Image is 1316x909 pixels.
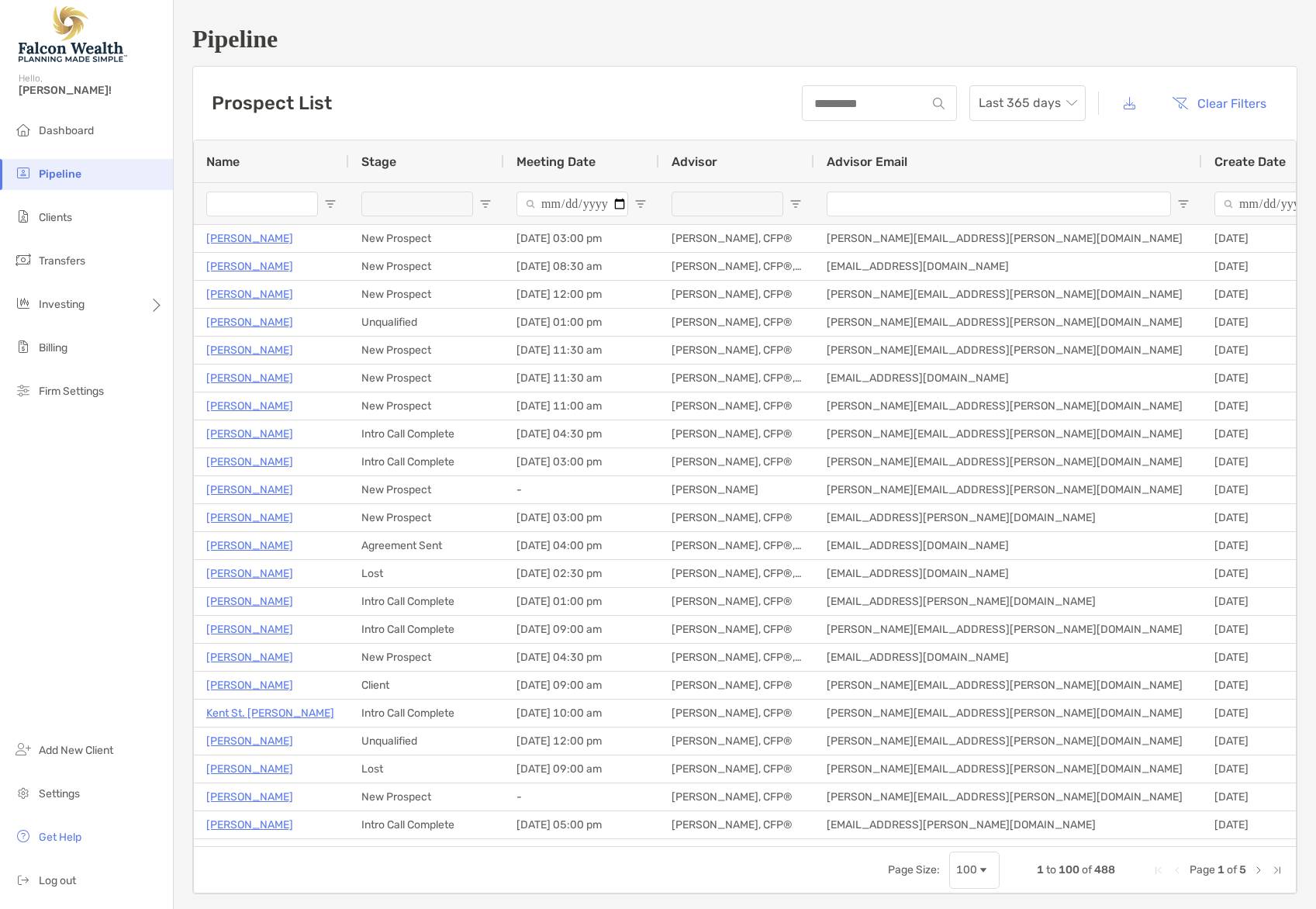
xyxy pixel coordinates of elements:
img: Falcon Wealth Planning Logo [19,6,127,62]
div: [PERSON_NAME][EMAIL_ADDRESS][PERSON_NAME][DOMAIN_NAME] [814,309,1202,336]
a: [PERSON_NAME] [206,648,293,667]
div: [PERSON_NAME][EMAIL_ADDRESS][PERSON_NAME][DOMAIN_NAME] [814,448,1202,475]
div: [EMAIL_ADDRESS][DOMAIN_NAME] [814,365,1202,392]
div: Unqualified [349,728,504,755]
img: dashboard icon [14,120,33,139]
a: [PERSON_NAME] [206,340,293,360]
div: [PERSON_NAME], CFP® [659,588,814,615]
div: [PERSON_NAME], CFP® [659,700,814,727]
a: [PERSON_NAME] [206,536,293,555]
span: Stage [361,154,396,169]
div: [PERSON_NAME], CFP® [659,728,814,755]
div: Client [349,839,504,866]
img: logout icon [14,870,33,889]
input: Meeting Date Filter Input [516,192,628,216]
div: New Prospect [349,783,504,810]
p: [PERSON_NAME] [206,480,293,499]
img: billing icon [14,337,33,356]
span: Transfers [39,254,85,268]
p: [PERSON_NAME] [206,731,293,751]
div: Lost [349,560,504,587]
div: New Prospect [349,644,504,671]
span: Page [1190,863,1215,876]
span: 488 [1094,863,1115,876]
img: input icon [933,98,945,109]
div: Intro Call Complete [349,616,504,643]
div: Last Page [1271,864,1283,876]
div: [PERSON_NAME][EMAIL_ADDRESS][PERSON_NAME][DOMAIN_NAME] [814,616,1202,643]
a: [PERSON_NAME] [206,396,293,416]
div: Intro Call Complete [349,588,504,615]
div: [PERSON_NAME], CFP®, CFA® [659,644,814,671]
a: [PERSON_NAME] [206,452,293,472]
div: [DATE] 01:00 pm [504,588,659,615]
span: [PERSON_NAME]! [19,84,164,97]
div: [PERSON_NAME], CFP® [659,225,814,252]
div: [DATE] 04:30 pm [504,644,659,671]
span: Clients [39,211,72,224]
span: Dashboard [39,124,94,137]
span: Last 365 days [979,86,1076,120]
img: investing icon [14,294,33,313]
span: of [1082,863,1092,876]
p: [PERSON_NAME] [206,843,293,862]
a: [PERSON_NAME] [206,229,293,248]
div: New Prospect [349,281,504,308]
span: to [1046,863,1056,876]
img: transfers icon [14,251,33,269]
a: [PERSON_NAME] [206,759,293,779]
div: [DATE] 09:00 am [504,755,659,783]
span: Settings [39,787,80,800]
div: [PERSON_NAME][EMAIL_ADDRESS][PERSON_NAME][DOMAIN_NAME] [814,476,1202,503]
button: Open Filter Menu [1177,198,1190,210]
div: [EMAIL_ADDRESS][DOMAIN_NAME] [814,560,1202,587]
div: Previous Page [1171,864,1183,876]
img: add_new_client icon [14,740,33,759]
div: [PERSON_NAME] [659,476,814,503]
a: [PERSON_NAME] [206,368,293,388]
a: [PERSON_NAME] [206,424,293,444]
div: [PERSON_NAME], CFP®, CFA® [659,560,814,587]
div: New Prospect [349,392,504,420]
div: [PERSON_NAME], CFP®, CFA® [659,253,814,280]
div: New Prospect [349,476,504,503]
button: Open Filter Menu [789,198,802,210]
div: New Prospect [349,225,504,252]
span: Get Help [39,831,81,844]
div: New Prospect [349,365,504,392]
img: settings icon [14,783,33,802]
a: [PERSON_NAME] [206,787,293,807]
div: Page Size: [888,863,940,876]
div: Intro Call Complete [349,700,504,727]
a: [PERSON_NAME] [206,620,293,639]
span: Create Date [1214,154,1286,169]
div: First Page [1152,864,1165,876]
div: [PERSON_NAME][EMAIL_ADDRESS][PERSON_NAME][DOMAIN_NAME] [814,672,1202,699]
div: [DATE] 11:30 am [504,365,659,392]
a: [PERSON_NAME] [206,508,293,527]
span: 100 [1059,863,1079,876]
img: clients icon [14,207,33,226]
div: [PERSON_NAME][EMAIL_ADDRESS][PERSON_NAME][DOMAIN_NAME] [814,839,1202,866]
div: [EMAIL_ADDRESS][DOMAIN_NAME] [814,253,1202,280]
img: firm-settings icon [14,381,33,399]
div: [DATE] 05:00 pm [504,811,659,838]
p: [PERSON_NAME] [206,285,293,304]
span: of [1227,863,1237,876]
div: [PERSON_NAME], CFP® [659,392,814,420]
a: Kent St. [PERSON_NAME] [206,703,334,723]
div: [PERSON_NAME], CFP® [659,504,814,531]
div: [PERSON_NAME][EMAIL_ADDRESS][PERSON_NAME][DOMAIN_NAME] [814,337,1202,364]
